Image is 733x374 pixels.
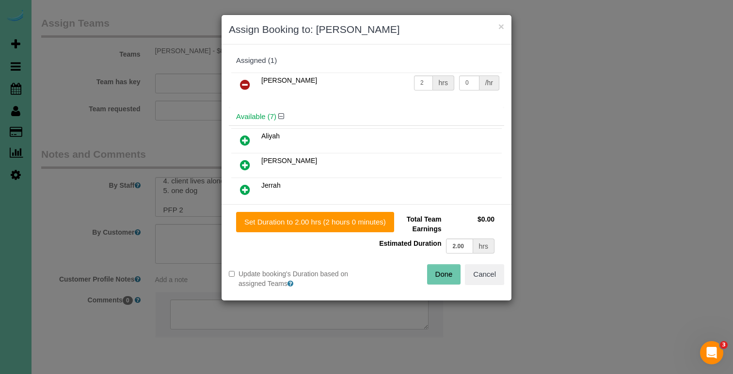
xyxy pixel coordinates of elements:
[236,57,497,65] div: Assigned (1)
[479,75,499,90] div: /hr
[236,113,497,121] h4: Available (7)
[379,239,441,247] span: Estimated Duration
[433,75,454,90] div: hrs
[229,271,235,277] input: Update booking's Duration based on assigned Teams
[261,157,317,165] span: [PERSON_NAME]
[236,212,394,232] button: Set Duration to 2.00 hrs (2 hours 0 minutes)
[229,22,504,37] h3: Assign Booking to: [PERSON_NAME]
[261,76,317,84] span: [PERSON_NAME]
[444,212,497,236] td: $0.00
[261,132,280,140] span: Aliyah
[473,239,494,254] div: hrs
[229,269,359,288] label: Update booking's Duration based on assigned Teams
[261,181,281,189] span: Jerrah
[720,341,728,349] span: 3
[374,212,444,236] td: Total Team Earnings
[498,21,504,31] button: ×
[465,264,504,284] button: Cancel
[700,341,723,364] iframe: Intercom live chat
[427,264,461,284] button: Done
